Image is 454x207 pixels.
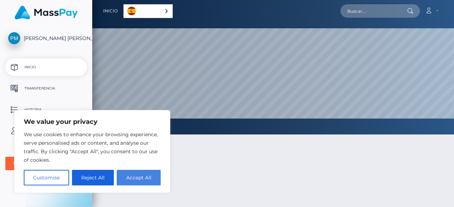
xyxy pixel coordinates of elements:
a: Historia [5,101,87,119]
div: Language [123,4,173,18]
p: Perfil del usuario [8,126,84,136]
a: Español [124,5,172,18]
div: User Agreements [13,161,71,166]
a: Transferencia [5,80,87,97]
button: User Agreements [5,157,87,170]
aside: Language selected: Español [123,4,173,18]
p: Historia [8,104,84,115]
div: We value your privacy [14,110,170,193]
p: We value your privacy [24,117,161,126]
p: Inicio [8,62,84,73]
button: Reject All [72,170,114,185]
button: Accept All [117,170,161,185]
a: Inicio [103,4,118,18]
button: Customise [24,170,69,185]
p: Transferencia [8,83,84,94]
img: MassPay [15,6,78,19]
a: Perfil del usuario [5,122,87,140]
input: Buscar... [340,4,407,18]
span: [PERSON_NAME] [PERSON_NAME] [5,35,87,41]
p: We use cookies to enhance your browsing experience, serve personalised ads or content, and analys... [24,130,161,164]
a: Inicio [5,58,87,76]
